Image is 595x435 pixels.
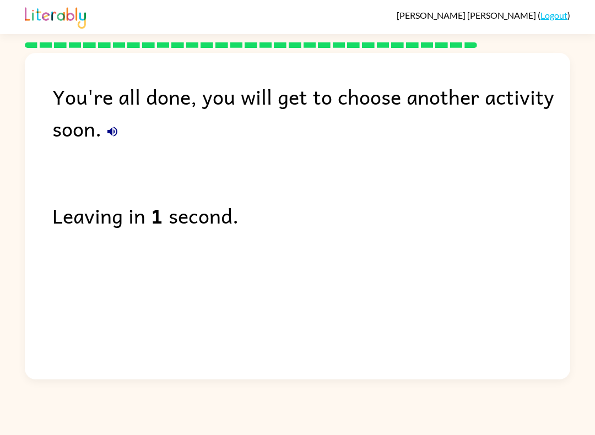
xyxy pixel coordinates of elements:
div: Leaving in second. [52,199,570,231]
a: Logout [540,10,567,20]
span: [PERSON_NAME] [PERSON_NAME] [397,10,538,20]
img: Literably [25,4,86,29]
div: ( ) [397,10,570,20]
b: 1 [151,199,163,231]
div: You're all done, you will get to choose another activity soon. [52,80,570,144]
